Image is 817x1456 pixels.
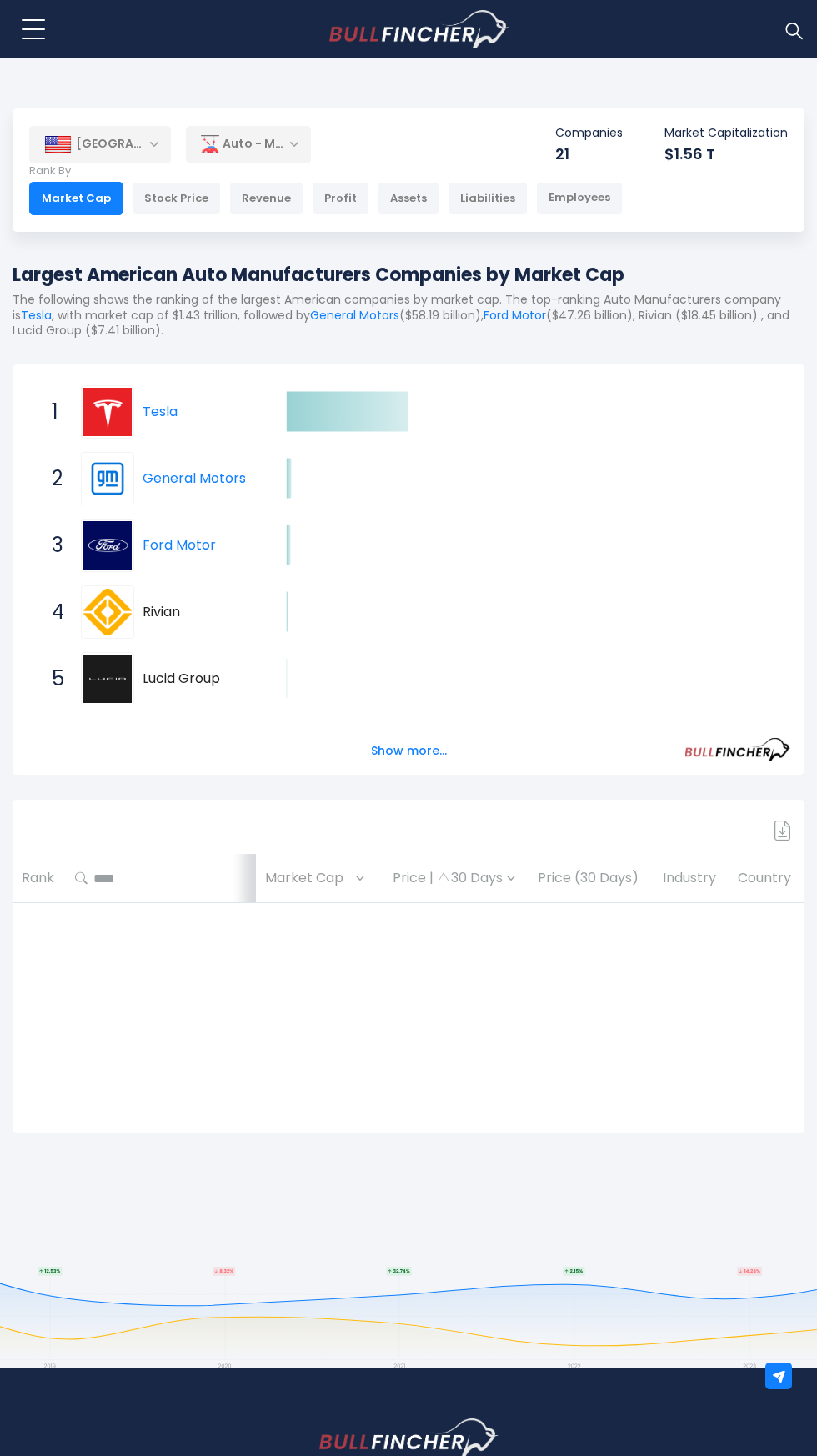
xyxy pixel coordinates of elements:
[43,464,60,493] span: 2
[654,854,729,903] th: Industry
[83,655,132,703] img: Lucid Group
[536,182,623,215] div: Employees
[529,854,654,903] th: Price (30 Days)
[29,182,123,215] div: Market Cap
[143,469,246,488] a: General Motors
[132,182,221,215] div: Stock Price
[13,292,804,338] p: The following shows the ranking of the largest American companies by market cap. The top-ranking ...
[329,10,509,48] a: Go to homepage
[664,144,788,163] div: $1.56 T
[555,144,623,163] div: 21
[83,521,132,570] img: Ford Motor
[43,598,60,626] span: 4
[13,261,804,289] h1: Largest American Auto Manufacturers Companies by Market Cap
[143,670,268,688] span: Lucid Group
[664,125,788,140] p: Market Capitalization
[13,854,66,903] th: Rank
[729,854,804,903] th: Country
[21,307,52,324] a: Tesla
[29,164,623,178] p: Rank By
[29,126,171,163] div: [GEOGRAPHIC_DATA]
[83,454,132,503] img: General Motors
[81,519,143,572] a: Ford Motor
[43,665,60,693] span: 5
[83,388,132,436] img: Tesla
[83,588,132,636] img: Rivian
[312,182,369,215] div: Profit
[143,535,216,555] a: Ford Motor
[361,737,457,765] button: Show more...
[186,125,311,163] div: Auto - Manufacturers
[81,385,143,439] a: Tesla
[43,398,60,426] span: 1
[484,307,546,324] a: Ford Motor
[310,307,399,324] a: General Motors
[229,182,303,215] div: Revenue
[265,866,352,891] span: Market Cap
[43,531,60,560] span: 3
[389,870,519,887] div: Price | 30 Days
[448,182,528,215] div: Liabilities
[81,452,143,505] a: General Motors
[143,402,178,421] a: Tesla
[329,10,509,48] img: Bullfincher logo
[555,125,623,140] p: Companies
[378,182,439,215] div: Assets
[143,604,268,621] span: Rivian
